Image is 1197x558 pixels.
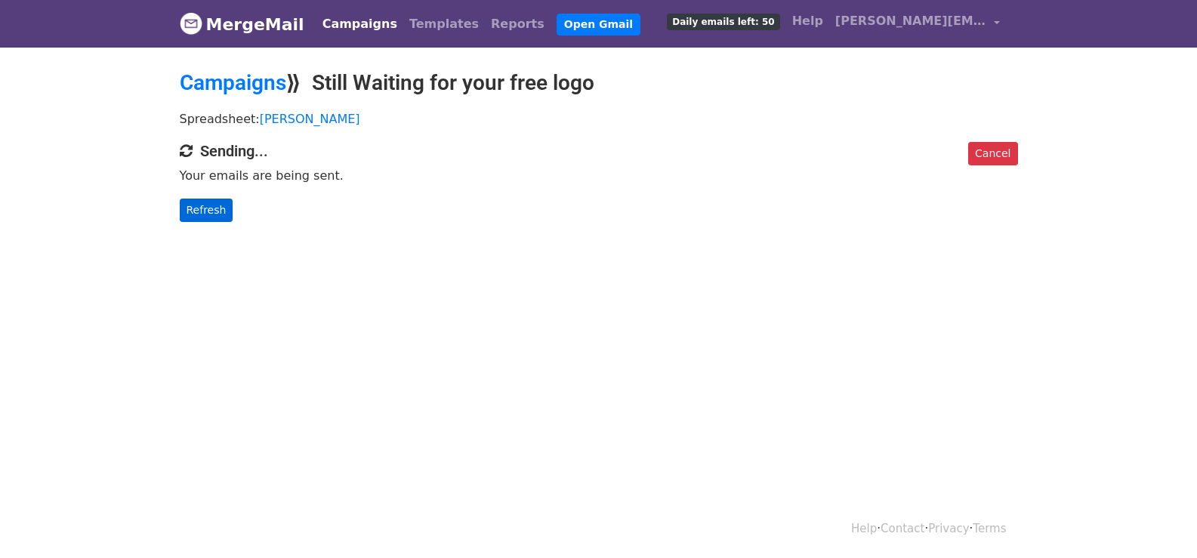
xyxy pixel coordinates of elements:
[180,199,233,222] a: Refresh
[661,6,785,36] a: Daily emails left: 50
[928,522,969,535] a: Privacy
[557,14,640,35] a: Open Gmail
[180,70,1018,96] h2: ⟫ Still Waiting for your free logo
[485,9,551,39] a: Reports
[667,14,779,30] span: Daily emails left: 50
[786,6,829,36] a: Help
[829,6,1006,42] a: [PERSON_NAME][EMAIL_ADDRESS][DOMAIN_NAME]
[835,12,986,30] span: [PERSON_NAME][EMAIL_ADDRESS][DOMAIN_NAME]
[403,9,485,39] a: Templates
[260,112,360,126] a: [PERSON_NAME]
[851,522,877,535] a: Help
[973,522,1006,535] a: Terms
[968,142,1017,165] a: Cancel
[180,142,1018,160] h4: Sending...
[180,12,202,35] img: MergeMail logo
[881,522,924,535] a: Contact
[180,111,1018,127] p: Spreadsheet:
[316,9,403,39] a: Campaigns
[180,70,286,95] a: Campaigns
[180,168,1018,183] p: Your emails are being sent.
[1121,486,1197,558] iframe: Chat Widget
[180,8,304,40] a: MergeMail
